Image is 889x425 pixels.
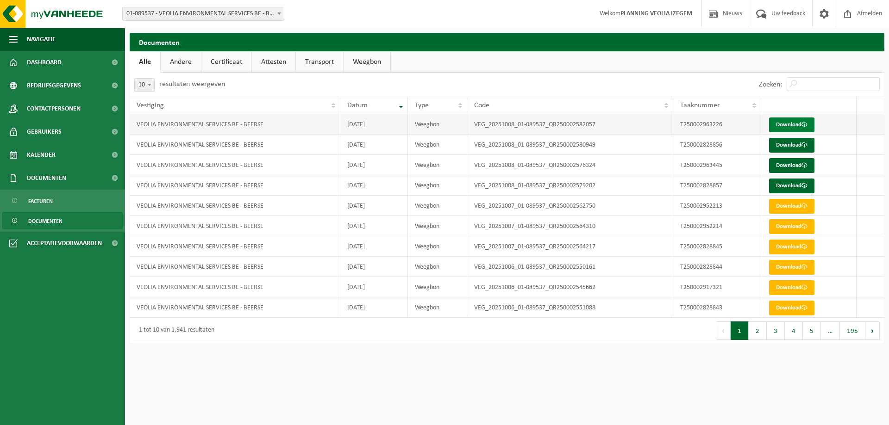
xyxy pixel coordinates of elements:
td: T250002917321 [673,277,761,297]
a: Download [769,240,814,254]
strong: PLANNING VEOLIA IZEGEM [620,10,692,17]
span: Gebruikers [27,120,62,143]
td: VEG_20251006_01-089537_QR250002545662 [467,277,673,297]
span: 01-089537 - VEOLIA ENVIRONMENTAL SERVICES BE - BEERSE [122,7,284,21]
a: Attesten [252,51,295,73]
td: VEG_20251007_01-089537_QR250002562750 [467,196,673,216]
td: [DATE] [340,216,407,236]
td: T250002952214 [673,216,761,236]
span: Bedrijfsgegevens [27,74,81,97]
td: T250002828843 [673,297,761,318]
td: [DATE] [340,257,407,277]
a: Download [769,260,814,275]
button: Previous [716,321,731,340]
td: VEOLIA ENVIRONMENTAL SERVICES BE - BEERSE [130,175,340,196]
td: Weegbon [408,277,468,297]
button: 2 [749,321,767,340]
td: [DATE] [340,196,407,216]
td: VEOLIA ENVIRONMENTAL SERVICES BE - BEERSE [130,196,340,216]
span: Dashboard [27,51,62,74]
td: VEOLIA ENVIRONMENTAL SERVICES BE - BEERSE [130,257,340,277]
label: Zoeken: [759,81,782,88]
td: VEOLIA ENVIRONMENTAL SERVICES BE - BEERSE [130,155,340,175]
a: Transport [296,51,343,73]
span: Documenten [27,166,66,190]
td: VEG_20251008_01-089537_QR250002576324 [467,155,673,175]
a: Download [769,158,814,173]
td: Weegbon [408,114,468,135]
a: Download [769,138,814,153]
td: [DATE] [340,114,407,135]
button: 5 [803,321,821,340]
button: 3 [767,321,785,340]
label: resultaten weergeven [159,80,225,88]
a: Download [769,199,814,214]
td: [DATE] [340,175,407,196]
a: Download [769,179,814,193]
td: T250002828844 [673,257,761,277]
td: VEG_20251007_01-089537_QR250002564217 [467,236,673,257]
span: Navigatie [27,28,56,51]
td: [DATE] [340,297,407,318]
td: Weegbon [408,196,468,216]
td: VEG_20251006_01-089537_QR250002550161 [467,257,673,277]
td: VEOLIA ENVIRONMENTAL SERVICES BE - BEERSE [130,277,340,297]
td: [DATE] [340,135,407,155]
td: Weegbon [408,135,468,155]
button: 4 [785,321,803,340]
td: VEG_20251007_01-089537_QR250002564310 [467,216,673,236]
span: Type [415,102,429,109]
td: [DATE] [340,277,407,297]
td: T250002963226 [673,114,761,135]
td: T250002828845 [673,236,761,257]
td: VEOLIA ENVIRONMENTAL SERVICES BE - BEERSE [130,135,340,155]
span: … [821,321,840,340]
td: [DATE] [340,236,407,257]
h2: Documenten [130,33,884,51]
td: Weegbon [408,236,468,257]
td: Weegbon [408,297,468,318]
a: Download [769,280,814,295]
span: 10 [134,78,155,92]
td: Weegbon [408,257,468,277]
td: VEOLIA ENVIRONMENTAL SERVICES BE - BEERSE [130,236,340,257]
a: Alle [130,51,160,73]
td: VEOLIA ENVIRONMENTAL SERVICES BE - BEERSE [130,297,340,318]
td: Weegbon [408,175,468,196]
td: VEOLIA ENVIRONMENTAL SERVICES BE - BEERSE [130,216,340,236]
td: VEG_20251006_01-089537_QR250002551088 [467,297,673,318]
td: VEG_20251008_01-089537_QR250002582057 [467,114,673,135]
span: Taaknummer [680,102,720,109]
a: Andere [161,51,201,73]
span: Datum [347,102,368,109]
span: Kalender [27,143,56,166]
span: Contactpersonen [27,97,81,120]
a: Download [769,117,814,132]
td: VEOLIA ENVIRONMENTAL SERVICES BE - BEERSE [130,114,340,135]
td: T250002952213 [673,196,761,216]
a: Weegbon [344,51,390,73]
span: Code [474,102,489,109]
td: T250002828857 [673,175,761,196]
span: Facturen [28,192,53,210]
td: Weegbon [408,155,468,175]
a: Facturen [2,192,123,209]
td: [DATE] [340,155,407,175]
a: Download [769,219,814,234]
button: Next [865,321,880,340]
td: VEG_20251008_01-089537_QR250002579202 [467,175,673,196]
span: Vestiging [137,102,164,109]
td: Weegbon [408,216,468,236]
span: Documenten [28,212,63,230]
span: Acceptatievoorwaarden [27,232,102,255]
a: Download [769,301,814,315]
button: 195 [840,321,865,340]
td: VEG_20251008_01-089537_QR250002580949 [467,135,673,155]
a: Documenten [2,212,123,229]
td: T250002828856 [673,135,761,155]
a: Certificaat [201,51,251,73]
div: 1 tot 10 van 1,941 resultaten [134,322,214,339]
td: T250002963445 [673,155,761,175]
button: 1 [731,321,749,340]
span: 10 [135,79,154,92]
